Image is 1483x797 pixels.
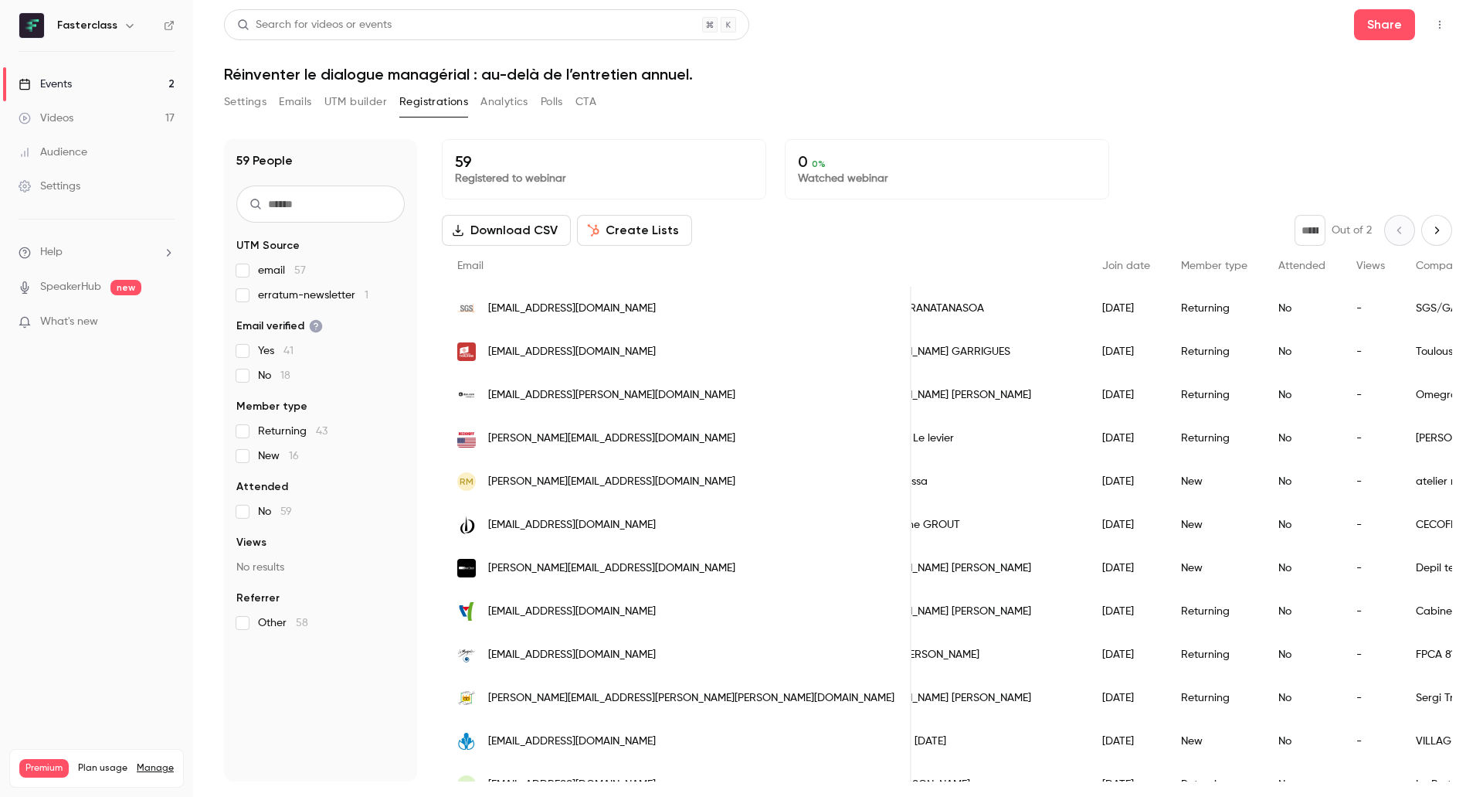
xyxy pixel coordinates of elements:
[457,299,476,318] img: sgs.com
[1341,676,1400,720] div: -
[1087,417,1166,460] div: [DATE]
[455,152,753,171] p: 59
[1263,373,1341,417] div: No
[1356,261,1385,271] span: Views
[1354,9,1415,40] button: Share
[798,152,1096,171] p: 0
[1341,547,1400,590] div: -
[1263,330,1341,373] div: No
[1087,590,1166,633] div: [DATE]
[280,370,290,381] span: 18
[541,90,563,114] button: Polls
[460,778,473,792] span: RB
[224,65,1452,83] h1: Réinventer le dialogue managérial : au-delà de l’entretien annuel.
[237,17,392,33] div: Search for videos or events
[236,591,280,606] span: Referrer
[457,732,476,751] img: villagesdumonde.fr
[19,13,44,38] img: Fasterclass
[853,547,1087,590] div: [PERSON_NAME] [PERSON_NAME]
[457,689,476,707] img: sergi-tp.com
[40,314,98,330] span: What's new
[19,244,175,261] li: help-dropdown-opener
[294,265,306,276] span: 57
[488,301,656,317] span: [EMAIL_ADDRESS][DOMAIN_NAME]
[853,720,1087,763] div: Séverine [DATE]
[280,506,292,517] span: 59
[1087,373,1166,417] div: [DATE]
[1166,460,1263,503] div: New
[488,560,735,577] span: [PERSON_NAME][EMAIL_ADDRESS][DOMAIN_NAME]
[480,90,528,114] button: Analytics
[575,90,596,114] button: CTA
[1087,633,1166,676] div: [DATE]
[236,238,405,631] section: facet-groups
[488,690,894,707] span: [PERSON_NAME][EMAIL_ADDRESS][PERSON_NAME][PERSON_NAME][DOMAIN_NAME]
[1087,547,1166,590] div: [DATE]
[853,676,1087,720] div: [PERSON_NAME] [PERSON_NAME]
[457,386,476,404] img: omegro.com
[289,451,299,462] span: 16
[1263,590,1341,633] div: No
[40,279,101,295] a: SpeakerHub
[57,18,117,33] h6: Fasterclass
[1263,503,1341,547] div: No
[236,399,307,414] span: Member type
[283,346,294,356] span: 41
[365,290,368,301] span: 1
[488,517,656,533] span: [EMAIL_ADDRESS][DOMAIN_NAME]
[258,615,308,631] span: Other
[488,604,656,620] span: [EMAIL_ADDRESS][DOMAIN_NAME]
[488,734,656,750] span: [EMAIL_ADDRESS][DOMAIN_NAME]
[1341,460,1400,503] div: -
[1166,330,1263,373] div: Returning
[1166,547,1263,590] div: New
[78,762,127,775] span: Plan usage
[853,460,1087,503] div: RIM moussa
[236,535,266,550] span: Views
[279,90,311,114] button: Emails
[442,215,571,246] button: Download CSV
[19,111,73,126] div: Videos
[853,417,1087,460] div: Ludivine Le levier
[156,315,175,329] iframe: Noticeable Trigger
[1166,503,1263,547] div: New
[1332,223,1372,238] p: Out of 2
[1341,417,1400,460] div: -
[224,90,266,114] button: Settings
[1278,261,1325,271] span: Attended
[1166,287,1263,330] div: Returning
[798,171,1096,186] p: Watched webinar
[19,77,72,92] div: Events
[236,560,405,575] p: No results
[296,618,308,628] span: 58
[853,287,1087,330] div: Hanitra RANATANASOA
[1087,503,1166,547] div: [DATE]
[1263,287,1341,330] div: No
[1166,633,1263,676] div: Returning
[457,602,476,621] img: cabinet-merlin.fr
[457,261,484,271] span: Email
[1341,373,1400,417] div: -
[1087,287,1166,330] div: [DATE]
[457,516,476,534] img: cecofiac.fr
[853,590,1087,633] div: [PERSON_NAME] [PERSON_NAME]
[258,368,290,383] span: No
[488,387,735,404] span: [EMAIL_ADDRESS][PERSON_NAME][DOMAIN_NAME]
[258,448,299,464] span: New
[258,343,294,359] span: Yes
[577,215,692,246] button: Create Lists
[457,645,476,664] img: educagri.fr
[1341,720,1400,763] div: -
[1263,633,1341,676] div: No
[1341,287,1400,330] div: -
[1341,633,1400,676] div: -
[1181,261,1247,271] span: Member type
[236,152,293,170] h1: 59 People
[488,474,735,490] span: [PERSON_NAME][EMAIL_ADDRESS][DOMAIN_NAME]
[1263,720,1341,763] div: No
[19,179,80,194] div: Settings
[1341,330,1400,373] div: -
[488,647,656,663] span: [EMAIL_ADDRESS][DOMAIN_NAME]
[236,318,323,334] span: Email verified
[488,344,656,360] span: [EMAIL_ADDRESS][DOMAIN_NAME]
